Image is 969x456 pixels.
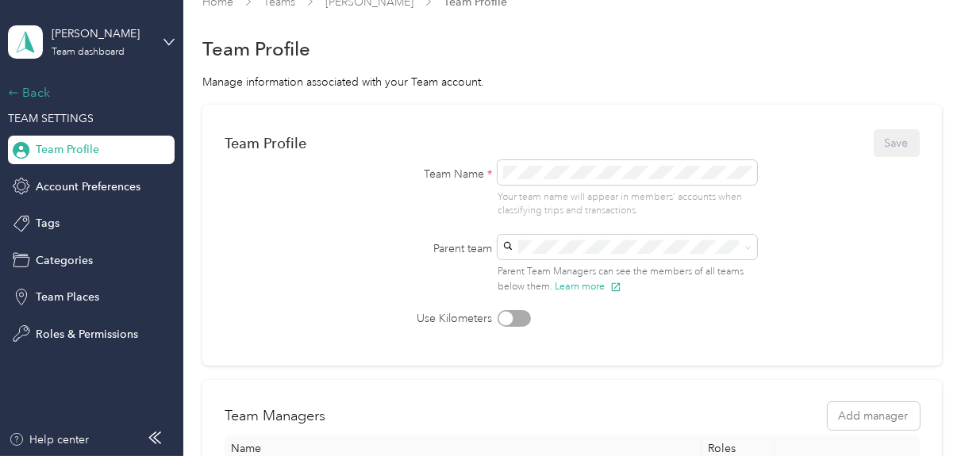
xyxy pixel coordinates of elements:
[350,240,493,257] label: Parent team
[498,266,744,293] span: Parent Team Managers can see the members of all teams below them.
[225,135,306,151] div: Team Profile
[555,279,621,293] button: Learn more
[52,48,125,57] div: Team dashboard
[8,83,167,102] div: Back
[202,74,941,90] div: Manage information associated with your Team account.
[36,215,60,232] span: Tags
[350,166,493,182] label: Team Name
[36,141,99,158] span: Team Profile
[202,40,310,57] h1: Team Profile
[350,310,493,327] label: Use Kilometers
[225,405,325,427] h2: Team Managers
[36,252,93,269] span: Categories
[9,431,90,448] button: Help center
[828,402,920,430] button: Add manager
[498,190,757,218] p: Your team name will appear in members’ accounts when classifying trips and transactions.
[52,25,151,42] div: [PERSON_NAME]
[36,178,140,195] span: Account Preferences
[36,289,99,305] span: Team Places
[8,112,94,125] span: TEAM SETTINGS
[880,367,969,456] iframe: Everlance-gr Chat Button Frame
[36,326,138,343] span: Roles & Permissions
